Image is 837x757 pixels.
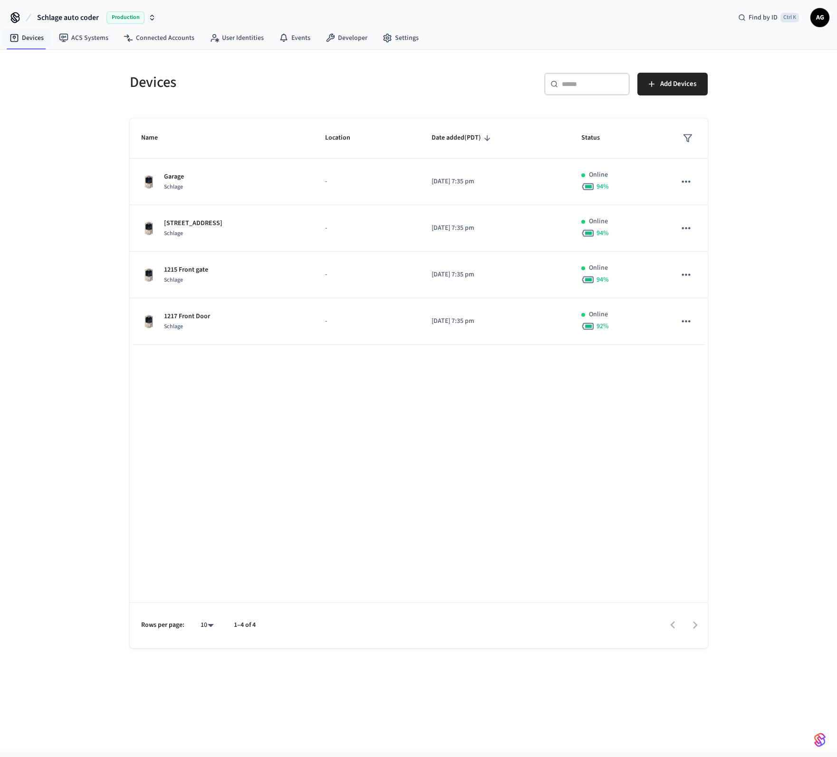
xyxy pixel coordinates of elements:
[164,229,183,237] span: Schlage
[234,620,256,630] p: 1–4 of 4
[589,217,608,227] p: Online
[325,270,409,280] p: -
[432,270,558,280] p: [DATE] 7:35 pm
[164,183,183,191] span: Schlage
[325,177,409,187] p: -
[432,131,493,145] span: Date added(PDT)
[164,322,183,331] span: Schlage
[141,267,156,283] img: Schlage Sense Smart Deadbolt with Camelot Trim, Front
[780,13,799,22] span: Ctrl K
[596,275,609,284] span: 94 %
[810,8,829,27] button: AG
[164,265,208,275] p: 1215 Front gate
[141,174,156,189] img: Schlage Sense Smart Deadbolt with Camelot Trim, Front
[37,12,99,23] span: Schlage auto coder
[2,29,51,47] a: Devices
[202,29,271,47] a: User Identities
[660,78,696,90] span: Add Devices
[581,131,612,145] span: Status
[130,118,708,345] table: sticky table
[596,322,609,331] span: 92 %
[164,276,183,284] span: Schlage
[749,13,778,22] span: Find by ID
[141,131,170,145] span: Name
[596,182,609,191] span: 94 %
[318,29,375,47] a: Developer
[116,29,202,47] a: Connected Accounts
[432,223,558,233] p: [DATE] 7:35 pm
[589,310,608,320] p: Online
[432,177,558,187] p: [DATE] 7:35 pm
[589,263,608,273] p: Online
[141,221,156,236] img: Schlage Sense Smart Deadbolt with Camelot Trim, Front
[432,316,558,326] p: [DATE] 7:35 pm
[596,228,609,238] span: 94 %
[731,9,807,26] div: Find by IDCtrl K
[141,620,184,630] p: Rows per page:
[164,218,222,228] p: [STREET_ADDRESS]
[164,312,210,322] p: 1217 Front Door
[637,73,708,95] button: Add Devices
[814,732,826,748] img: SeamLogoGradient.69752ec5.svg
[141,314,156,329] img: Schlage Sense Smart Deadbolt with Camelot Trim, Front
[811,9,828,26] span: AG
[196,618,219,632] div: 10
[325,223,409,233] p: -
[106,11,144,24] span: Production
[130,73,413,92] h5: Devices
[164,172,184,182] p: Garage
[325,316,409,326] p: -
[271,29,318,47] a: Events
[51,29,116,47] a: ACS Systems
[589,170,608,180] p: Online
[375,29,426,47] a: Settings
[325,131,363,145] span: Location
